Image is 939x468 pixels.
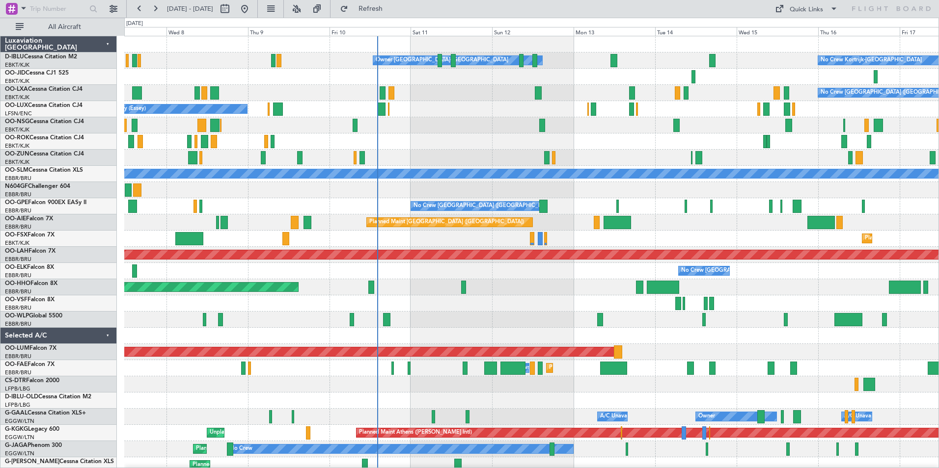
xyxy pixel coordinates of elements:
[5,142,29,150] a: EBKT/KJK
[5,70,69,76] a: OO-JIDCessna CJ1 525
[5,434,34,441] a: EGGW/LTN
[11,19,107,35] button: All Aircraft
[5,151,84,157] a: OO-ZUNCessna Citation CJ4
[5,70,26,76] span: OO-JID
[5,151,29,157] span: OO-ZUN
[790,5,823,15] div: Quick Links
[5,281,30,286] span: OO-HHO
[5,410,28,416] span: G-GAAL
[5,394,38,400] span: D-IBLU-OLD
[698,409,715,424] div: Owner
[5,450,34,457] a: EGGW/LTN
[330,27,411,36] div: Fri 10
[30,1,86,16] input: Trip Number
[5,378,59,384] a: CS-DTRFalcon 2000
[5,417,34,425] a: EGGW/LTN
[210,425,333,440] div: Unplanned Maint [GEOGRAPHIC_DATA] (Ataturk)
[5,54,24,60] span: D-IBLU
[5,200,86,206] a: OO-GPEFalcon 900EX EASy II
[5,401,30,409] a: LFPB/LBG
[5,304,31,312] a: EBBR/BRU
[5,103,83,108] a: OO-LUXCessna Citation CJ4
[166,27,248,36] div: Wed 8
[5,135,29,141] span: OO-ROK
[5,288,31,295] a: EBBR/BRU
[5,239,29,247] a: EBKT/KJK
[5,135,84,141] a: OO-ROKCessna Citation CJ4
[5,103,28,108] span: OO-LUX
[5,248,55,254] a: OO-LAHFalcon 7X
[350,5,391,12] span: Refresh
[681,263,846,278] div: No Crew [GEOGRAPHIC_DATA] ([GEOGRAPHIC_DATA] National)
[335,1,394,17] button: Refresh
[5,54,77,60] a: D-IBLUCessna Citation M2
[167,4,213,13] span: [DATE] - [DATE]
[5,167,28,173] span: OO-SLM
[5,426,59,432] a: G-KGKGLegacy 600
[359,425,472,440] div: Planned Maint Athens ([PERSON_NAME] Intl)
[5,369,31,376] a: EBBR/BRU
[5,232,55,238] a: OO-FSXFalcon 7X
[5,248,28,254] span: OO-LAH
[5,378,26,384] span: CS-DTR
[492,27,574,36] div: Sun 12
[5,183,28,189] span: N604GF
[737,27,818,36] div: Wed 15
[369,215,524,230] div: Planned Maint [GEOGRAPHIC_DATA] ([GEOGRAPHIC_DATA])
[414,199,578,213] div: No Crew [GEOGRAPHIC_DATA] ([GEOGRAPHIC_DATA] National)
[26,24,104,30] span: All Aircraft
[5,459,114,465] a: G-[PERSON_NAME]Cessna Citation XLS
[248,27,330,36] div: Thu 9
[126,20,143,28] div: [DATE]
[5,394,91,400] a: D-IBLU-OLDCessna Citation M2
[5,207,31,214] a: EBBR/BRU
[600,409,641,424] div: A/C Unavailable
[5,281,57,286] a: OO-HHOFalcon 8X
[5,110,32,117] a: LFSN/ENC
[196,442,351,456] div: Planned Maint [GEOGRAPHIC_DATA] ([GEOGRAPHIC_DATA])
[5,264,54,270] a: OO-ELKFalcon 8X
[5,78,29,85] a: EBKT/KJK
[5,119,29,125] span: OO-NSG
[818,27,900,36] div: Thu 16
[85,27,166,36] div: Tue 7
[5,362,55,367] a: OO-FAEFalcon 7X
[5,61,29,69] a: EBKT/KJK
[5,175,31,182] a: EBBR/BRU
[5,410,86,416] a: G-GAALCessna Citation XLS+
[5,216,53,222] a: OO-AIEFalcon 7X
[230,442,252,456] div: No Crew
[5,126,29,133] a: EBKT/KJK
[5,459,59,465] span: G-[PERSON_NAME]
[5,362,28,367] span: OO-FAE
[5,200,28,206] span: OO-GPE
[844,409,885,424] div: A/C Unavailable
[5,183,70,189] a: N604GFChallenger 604
[5,345,56,351] a: OO-LUMFalcon 7X
[549,361,635,375] div: Planned Maint Melsbroek Air Base
[5,313,29,319] span: OO-WLP
[5,119,84,125] a: OO-NSGCessna Citation CJ4
[5,232,28,238] span: OO-FSX
[411,27,492,36] div: Sat 11
[5,385,30,392] a: LFPB/LBG
[5,86,28,92] span: OO-LXA
[5,264,27,270] span: OO-ELK
[821,53,922,68] div: No Crew Kortrijk-[GEOGRAPHIC_DATA]
[5,442,28,448] span: G-JAGA
[5,167,83,173] a: OO-SLMCessna Citation XLS
[376,53,508,68] div: Owner [GEOGRAPHIC_DATA]-[GEOGRAPHIC_DATA]
[5,297,55,303] a: OO-VSFFalcon 8X
[655,27,737,36] div: Tue 14
[5,320,31,328] a: EBBR/BRU
[574,27,655,36] div: Mon 13
[5,442,62,448] a: G-JAGAPhenom 300
[5,256,31,263] a: EBBR/BRU
[5,94,29,101] a: EBKT/KJK
[5,297,28,303] span: OO-VSF
[5,158,29,166] a: EBKT/KJK
[5,426,28,432] span: G-KGKG
[5,216,26,222] span: OO-AIE
[5,345,29,351] span: OO-LUM
[5,272,31,279] a: EBBR/BRU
